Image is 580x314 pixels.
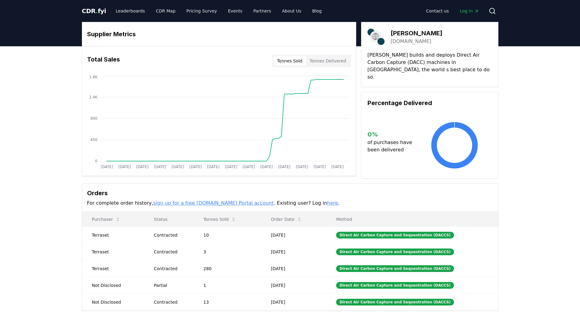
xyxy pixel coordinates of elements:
td: [DATE] [261,243,327,260]
td: 280 [194,260,261,277]
a: Events [223,5,247,16]
tspan: 0 [95,159,97,163]
div: Direct Air Carbon Capture and Sequestration (DACCS) [336,232,454,238]
td: Terraset [82,227,144,243]
td: 3 [194,243,261,260]
h3: [PERSON_NAME] [391,29,442,38]
tspan: [DATE] [136,165,149,169]
p: of purchases have been delivered [367,139,417,153]
div: Direct Air Carbon Capture and Sequestration (DACCS) [336,282,454,289]
button: Purchaser [87,213,125,225]
td: 10 [194,227,261,243]
tspan: [DATE] [331,165,344,169]
tspan: [DATE] [260,165,273,169]
a: [DOMAIN_NAME] [391,38,431,45]
nav: Main [421,5,483,16]
div: Direct Air Carbon Capture and Sequestration (DACCS) [336,249,454,255]
td: 1 [194,277,261,294]
button: Tonnes Sold [199,213,241,225]
tspan: 450 [90,138,97,142]
td: Not Disclosed [82,294,144,310]
h3: Supplier Metrics [87,30,351,39]
a: sign up for a free [DOMAIN_NAME] Portal account [153,200,274,206]
img: Octavia Carbon-logo [367,28,385,45]
div: Contracted [154,249,189,255]
a: here [327,200,338,206]
tspan: [DATE] [189,165,202,169]
p: [PERSON_NAME] builds and deploys Direct Air Carbon Capture (DACC) machines in [GEOGRAPHIC_DATA], ... [367,51,492,81]
td: Terraset [82,243,144,260]
a: CDR.fyi [82,7,106,15]
tspan: 1.8K [89,75,98,79]
div: Direct Air Carbon Capture and Sequestration (DACCS) [336,299,454,305]
p: Status [149,216,189,222]
tspan: [DATE] [171,165,184,169]
div: Contracted [154,266,189,272]
h3: Percentage Delivered [367,98,492,108]
button: Tonnes Sold [273,56,306,66]
a: Log in [455,5,483,16]
td: [DATE] [261,294,327,310]
div: Partial [154,282,189,288]
h3: 0 % [367,130,417,139]
a: Pricing Survey [181,5,222,16]
td: 13 [194,294,261,310]
td: [DATE] [261,227,327,243]
tspan: [DATE] [118,165,131,169]
td: Terraset [82,260,144,277]
tspan: 1.4K [89,95,98,99]
a: Contact us [421,5,454,16]
tspan: [DATE] [314,165,326,169]
tspan: [DATE] [225,165,237,169]
div: Contracted [154,232,189,238]
button: Tonnes Delivered [306,56,350,66]
a: Partners [248,5,276,16]
a: CDR Map [151,5,180,16]
tspan: [DATE] [296,165,308,169]
tspan: [DATE] [154,165,166,169]
a: Blog [308,5,327,16]
h3: Total Sales [87,55,120,67]
button: Order Date [266,213,307,225]
tspan: [DATE] [278,165,290,169]
a: Leaderboards [111,5,150,16]
p: For complete order history, . Existing user? Log in . [87,199,493,207]
p: Method [331,216,493,222]
span: . [96,7,98,15]
h3: Orders [87,189,493,198]
td: Not Disclosed [82,277,144,294]
tspan: [DATE] [242,165,255,169]
span: Log in [460,8,479,14]
tspan: [DATE] [207,165,220,169]
div: Direct Air Carbon Capture and Sequestration (DACCS) [336,265,454,272]
a: About Us [277,5,306,16]
td: [DATE] [261,277,327,294]
td: [DATE] [261,260,327,277]
span: CDR fyi [82,7,106,15]
div: Contracted [154,299,189,305]
nav: Main [111,5,326,16]
tspan: 900 [90,116,97,121]
tspan: [DATE] [100,165,113,169]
